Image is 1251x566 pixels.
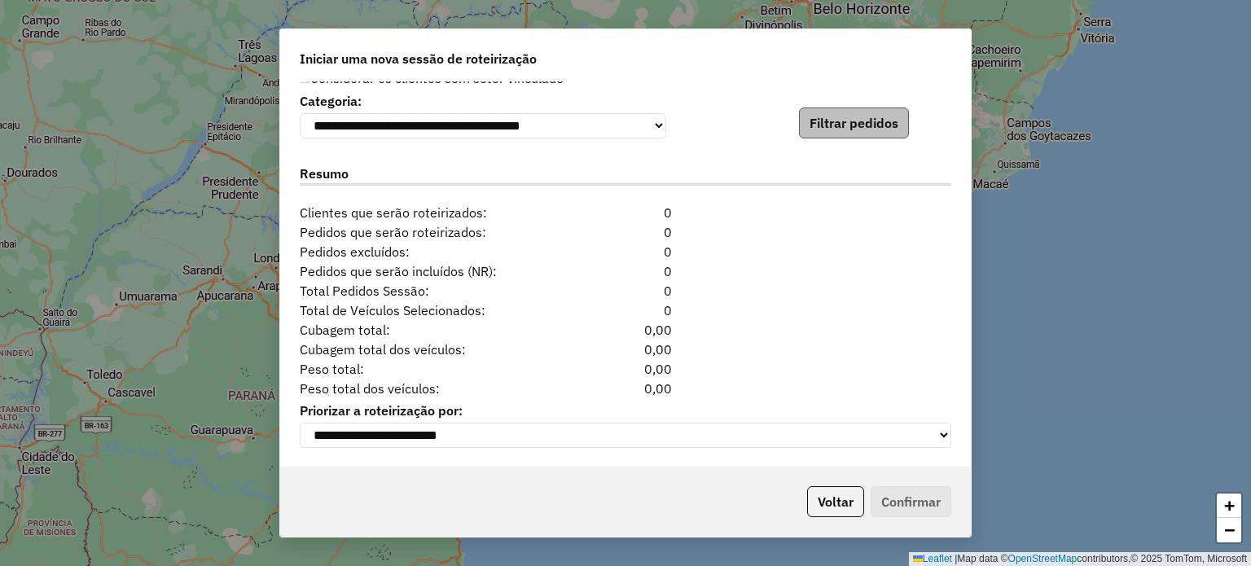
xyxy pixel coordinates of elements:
[290,379,569,398] span: Peso total dos veículos:
[300,401,951,420] label: Priorizar a roteirização por:
[290,222,569,242] span: Pedidos que serão roteirizados:
[569,222,681,242] div: 0
[290,281,569,301] span: Total Pedidos Sessão:
[807,486,864,517] button: Voltar
[569,379,681,398] div: 0,00
[569,340,681,359] div: 0,00
[569,281,681,301] div: 0
[569,301,681,320] div: 0
[290,340,569,359] span: Cubagem total dos veículos:
[1217,494,1241,518] a: Zoom in
[300,91,666,111] label: Categoria:
[569,359,681,379] div: 0,00
[955,553,957,564] span: |
[1224,520,1235,540] span: −
[569,261,681,281] div: 0
[290,320,569,340] span: Cubagem total:
[290,242,569,261] span: Pedidos excluídos:
[913,553,952,564] a: Leaflet
[290,301,569,320] span: Total de Veículos Selecionados:
[799,107,909,138] button: Filtrar pedidos
[569,203,681,222] div: 0
[300,164,951,186] label: Resumo
[290,261,569,281] span: Pedidos que serão incluídos (NR):
[290,359,569,379] span: Peso total:
[300,49,537,68] span: Iniciar uma nova sessão de roteirização
[1217,518,1241,542] a: Zoom out
[909,552,1251,566] div: Map data © contributors,© 2025 TomTom, Microsoft
[1224,495,1235,516] span: +
[569,242,681,261] div: 0
[569,320,681,340] div: 0,00
[290,203,569,222] span: Clientes que serão roteirizados:
[1008,553,1078,564] a: OpenStreetMap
